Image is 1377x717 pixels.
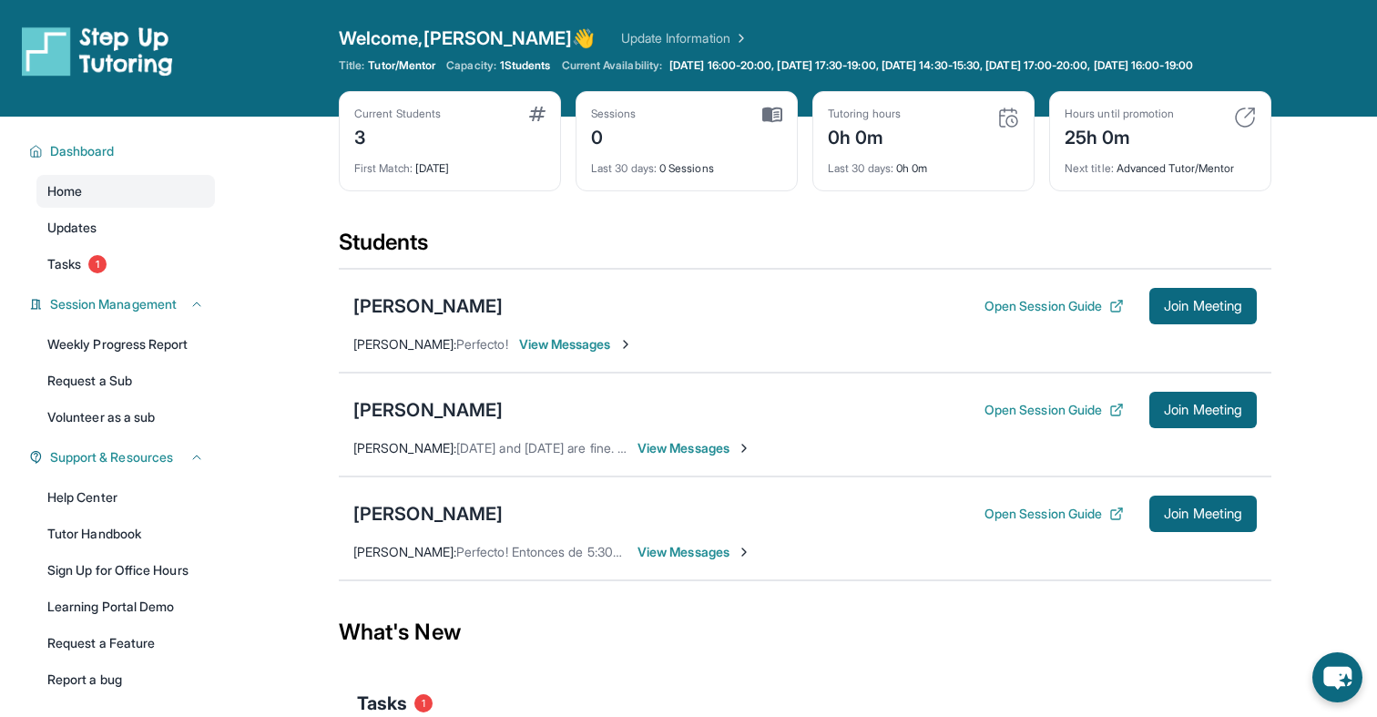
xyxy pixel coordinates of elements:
[339,26,596,51] span: Welcome, [PERSON_NAME] 👋
[1312,652,1362,702] button: chat-button
[1065,107,1174,121] div: Hours until promotion
[88,255,107,273] span: 1
[36,627,215,660] a: Request a Feature
[828,150,1019,176] div: 0h 0m
[984,401,1124,419] button: Open Session Guide
[354,121,441,150] div: 3
[353,544,456,559] span: [PERSON_NAME] :
[36,481,215,514] a: Help Center
[737,545,751,559] img: Chevron-Right
[1164,508,1242,519] span: Join Meeting
[22,26,173,77] img: logo
[1065,121,1174,150] div: 25h 0m
[730,29,749,47] img: Chevron Right
[354,150,546,176] div: [DATE]
[339,592,1271,672] div: What's New
[36,554,215,587] a: Sign Up for Office Hours
[997,107,1019,128] img: card
[354,107,441,121] div: Current Students
[529,107,546,121] img: card
[353,397,503,423] div: [PERSON_NAME]
[1065,150,1256,176] div: Advanced Tutor/Mentor
[36,328,215,361] a: Weekly Progress Report
[1234,107,1256,128] img: card
[591,121,637,150] div: 0
[47,182,82,200] span: Home
[414,694,433,712] span: 1
[1164,405,1242,415] span: Join Meeting
[500,58,551,73] span: 1 Students
[43,448,204,466] button: Support & Resources
[637,439,751,457] span: View Messages
[618,337,633,352] img: Chevron-Right
[50,448,173,466] span: Support & Resources
[519,335,633,353] span: View Messages
[1164,301,1242,312] span: Join Meeting
[562,58,662,73] span: Current Availability:
[456,544,849,559] span: Perfecto! Entonces de 5:30-6:30 los Miércoles y de 4-5 los Viernes!
[36,590,215,623] a: Learning Portal Demo
[828,107,901,121] div: Tutoring hours
[43,295,204,313] button: Session Management
[1149,288,1257,324] button: Join Meeting
[1149,496,1257,532] button: Join Meeting
[47,255,81,273] span: Tasks
[666,58,1197,73] a: [DATE] 16:00-20:00, [DATE] 17:30-19:00, [DATE] 14:30-15:30, [DATE] 17:00-20:00, [DATE] 16:00-19:00
[1065,161,1114,175] span: Next title :
[353,336,456,352] span: [PERSON_NAME] :
[1149,392,1257,428] button: Join Meeting
[354,161,413,175] span: First Match :
[36,364,215,397] a: Request a Sub
[50,295,177,313] span: Session Management
[762,107,782,123] img: card
[339,58,364,73] span: Title:
[36,248,215,281] a: Tasks1
[669,58,1193,73] span: [DATE] 16:00-20:00, [DATE] 17:30-19:00, [DATE] 14:30-15:30, [DATE] 17:00-20:00, [DATE] 16:00-19:00
[621,29,749,47] a: Update Information
[737,441,751,456] img: Chevron-Right
[591,161,657,175] span: Last 30 days :
[353,440,456,456] span: [PERSON_NAME] :
[43,142,204,160] button: Dashboard
[591,107,637,121] div: Sessions
[353,293,503,319] div: [PERSON_NAME]
[47,219,97,237] span: Updates
[36,517,215,550] a: Tutor Handbook
[591,150,782,176] div: 0 Sessions
[446,58,496,73] span: Capacity:
[984,297,1124,315] button: Open Session Guide
[353,501,503,527] div: [PERSON_NAME]
[357,691,407,716] span: Tasks
[36,175,215,208] a: Home
[36,211,215,244] a: Updates
[828,161,893,175] span: Last 30 days :
[637,543,751,561] span: View Messages
[828,121,901,150] div: 0h 0m
[368,58,435,73] span: Tutor/Mentor
[339,228,1271,268] div: Students
[984,505,1124,523] button: Open Session Guide
[456,336,508,352] span: Perfecto!
[36,663,215,696] a: Report a bug
[36,401,215,434] a: Volunteer as a sub
[50,142,115,160] span: Dashboard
